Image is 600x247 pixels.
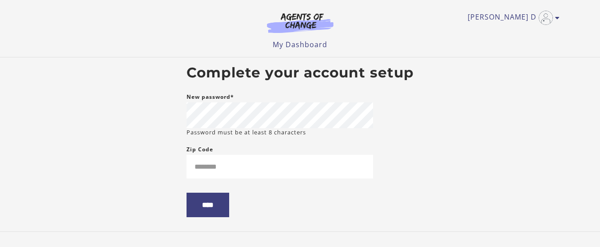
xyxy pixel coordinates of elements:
[468,11,555,25] a: Toggle menu
[187,65,414,81] h2: Complete your account setup
[187,128,306,137] small: Password must be at least 8 characters
[187,144,213,155] label: Zip Code
[187,92,234,102] label: New password*
[258,12,343,33] img: Agents of Change Logo
[273,40,327,49] a: My Dashboard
